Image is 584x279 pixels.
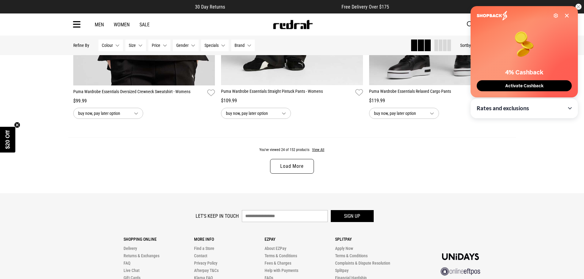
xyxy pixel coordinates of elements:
[73,89,205,97] a: Puma Wardrobe Essentials Oversized Crewneck Sweatshirt - Womens
[95,22,104,28] a: Men
[374,110,425,117] span: buy now, pay later option
[148,40,170,51] button: Price
[152,43,160,48] span: Price
[259,148,309,152] span: You've viewed 24 of 152 products
[73,108,143,119] button: buy now, pay later option
[369,88,501,97] a: Puma Wardrobe Essentials Relaxed Cargo Pants
[129,43,136,48] span: Size
[5,130,11,149] span: $20 Off
[335,253,368,258] a: Terms & Conditions
[331,210,374,222] button: Sign up
[265,253,297,258] a: Terms & Conditions
[221,97,363,104] div: $109.99
[273,20,313,29] img: Redrat logo
[102,43,113,48] span: Colour
[335,237,406,242] p: Splitpay
[73,43,89,48] p: Refine By
[270,159,314,174] a: Load More
[265,237,335,242] p: Ezpay
[139,22,150,28] a: Sale
[265,268,298,273] a: Help with Payments
[78,110,129,117] span: buy now, pay later option
[194,268,219,273] a: Afterpay T&Cs
[442,253,479,260] img: Unidays
[312,147,325,153] button: View All
[176,43,189,48] span: Gender
[201,40,229,51] button: Specials
[194,237,265,242] p: More Info
[335,261,390,266] a: Complaints & Dispute Resolution
[369,97,511,104] div: $119.99
[460,42,471,49] button: Sortby
[221,108,291,119] button: buy now, pay later option
[335,246,353,251] a: Apply Now
[342,4,389,10] span: Free Delivery Over $175
[124,237,194,242] p: Shopping Online
[124,261,130,266] a: FAQ
[124,246,137,251] a: Delivery
[14,122,20,128] button: Close teaser
[195,4,225,10] span: 30 Day Returns
[124,253,159,258] a: Returns & Exchanges
[231,40,255,51] button: Brand
[173,40,199,51] button: Gender
[221,88,353,97] a: Puma Wardrobe Essentials Straight Pintuck Pants - Womens
[335,268,349,273] a: Splitpay
[237,4,329,10] iframe: Customer reviews powered by Trustpilot
[226,110,277,117] span: buy now, pay later option
[265,261,291,266] a: Fees & Charges
[467,43,471,48] span: by
[204,43,219,48] span: Specials
[73,97,215,105] div: $99.99
[5,2,23,21] button: Open LiveChat chat widget
[235,43,245,48] span: Brand
[196,213,239,219] label: Let's keep in touch
[194,253,207,258] a: Contact
[98,40,123,51] button: Colour
[265,246,286,251] a: About EZPay
[441,267,480,276] img: online eftpos
[194,246,214,251] a: Find a Store
[194,261,217,266] a: Privacy Policy
[125,40,146,51] button: Size
[124,268,139,273] a: Live Chat
[369,108,439,119] button: buy now, pay later option
[114,22,130,28] a: Women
